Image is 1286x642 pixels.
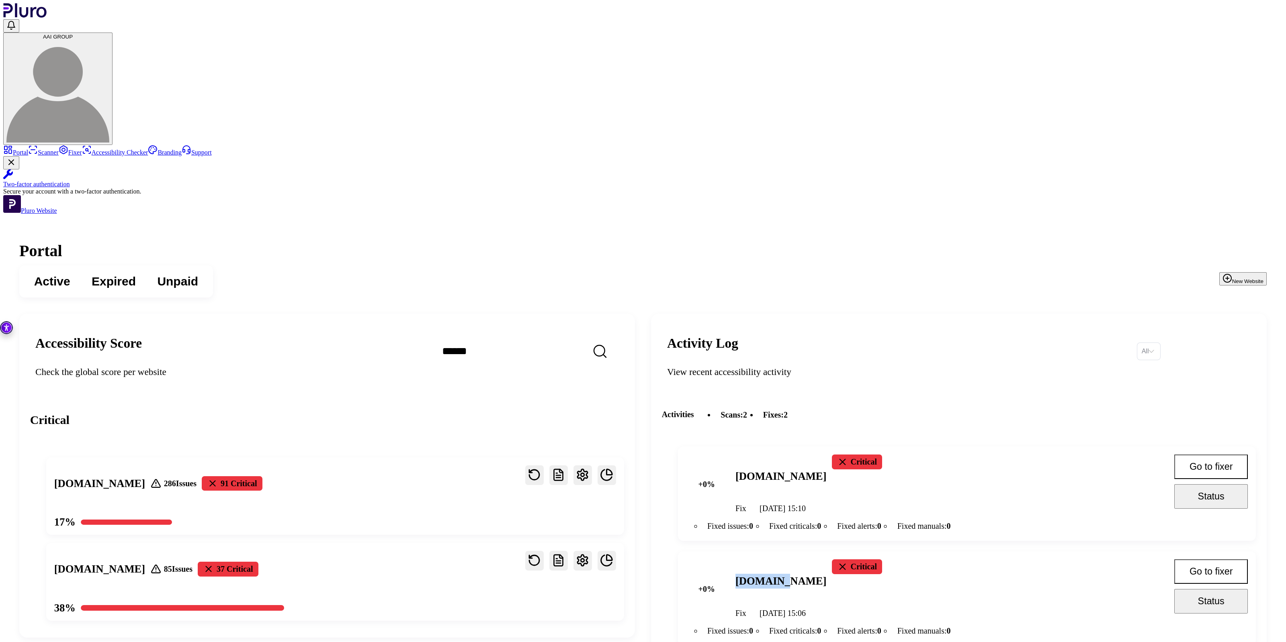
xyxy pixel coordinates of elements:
span: Expired [92,273,136,289]
div: 91 Critical [202,476,262,491]
li: Fixed issues : [702,519,759,532]
button: Go to fixer [1174,454,1248,479]
button: Open settings [573,465,592,485]
div: 286 Issues [151,478,197,489]
span: 0 [749,626,753,635]
button: Reports [549,465,568,485]
button: Open website overview [598,551,616,571]
li: Fixed alerts : [832,624,887,637]
div: 38 % [54,601,76,616]
button: Close Two-factor authentication notification [3,156,19,169]
div: Critical [832,559,883,574]
span: 0 [817,626,821,635]
div: Set sorting [1137,342,1161,360]
button: Status [1174,589,1248,613]
span: Unpaid [157,273,198,289]
button: Open website overview [598,465,616,485]
h4: [DOMAIN_NAME] [735,469,827,484]
button: Open settings [573,551,592,571]
h1: Portal [19,241,1267,260]
li: Fixed issues : [702,624,759,637]
a: Logo [3,12,47,19]
button: AAI GROUPAAI GROUP [3,33,113,145]
span: 0 [877,626,881,635]
a: Accessibility Checker [82,149,148,156]
div: 17 % [54,515,76,530]
aside: Sidebar menu [3,145,1283,214]
button: Reports [549,551,568,571]
span: 0 [946,522,950,530]
div: Check the global score per website [35,365,421,379]
div: 85 Issues [151,564,192,575]
span: 2 [743,410,747,419]
li: scans : [715,408,752,421]
li: Fixed criticals : [764,519,827,532]
input: Search [431,337,661,365]
a: Support [182,149,212,156]
a: Fixer [59,149,82,156]
button: Open notifications, you have 0 new notifications [3,19,19,33]
button: Status [1174,484,1248,509]
span: 0 [749,522,753,530]
button: Go to fixer [1174,559,1248,584]
span: + 0 % [688,571,725,607]
a: Branding [148,149,182,156]
div: Secure your account with a two-factor authentication. [3,188,1283,195]
h2: Accessibility Score [35,335,421,351]
li: Fixed alerts : [832,519,887,532]
a: Two-factor authentication [3,169,1283,188]
button: Reset the cache [525,465,544,485]
img: AAI GROUP [6,40,109,143]
div: Two-factor authentication [3,181,1283,188]
span: 0 [946,626,950,635]
button: Expired [81,269,146,293]
span: 2 [784,410,788,419]
button: Unpaid [147,269,209,293]
span: 0 [817,522,821,530]
div: Critical [832,454,883,469]
div: Fix [DATE] 15:06 [735,608,1153,619]
div: Fix [DATE] 15:10 [735,503,1153,514]
a: Portal [3,149,28,156]
button: Reset the cache [525,551,544,571]
a: Scanner [28,149,59,156]
span: + 0 % [688,466,725,502]
div: Activities [662,400,1256,429]
span: 0 [877,522,881,530]
h4: [DOMAIN_NAME] [735,574,827,589]
li: Fixed manuals : [892,519,956,532]
h3: Critical [30,412,625,428]
li: fixes : [758,408,793,421]
button: Active [23,269,81,293]
span: AAI GROUP [43,34,73,40]
h3: [DOMAIN_NAME] [54,562,145,577]
h2: Activity Log [667,335,1126,351]
h3: [DOMAIN_NAME] [54,476,145,491]
li: Fixed criticals : [764,624,827,637]
span: Active [34,273,70,289]
div: 37 Critical [198,562,258,577]
a: Open Pluro Website [3,207,57,214]
li: Fixed manuals : [892,624,956,637]
div: View recent accessibility activity [667,365,1126,379]
button: New Website [1219,272,1267,285]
